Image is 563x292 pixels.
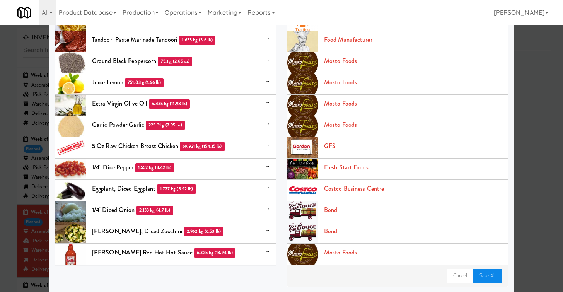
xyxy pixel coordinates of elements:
[265,119,270,129] i: →
[324,184,384,193] a: Costco Business Centre
[473,269,502,283] a: Save All
[324,205,339,214] a: Bondi
[157,184,196,194] span: 1.777 kg (3.92 lb)
[265,204,270,214] i: →
[265,98,270,108] i: →
[92,99,147,108] span: extra virgin olive oil
[92,205,135,214] span: 1/4' diced onion
[92,248,193,257] span: [PERSON_NAME] red hot hot sauce
[265,34,270,44] i: →
[136,206,173,215] span: 2.133 kg (4.7 lb)
[447,269,474,283] a: Cancel
[92,78,123,87] span: juice lemon
[265,162,270,171] i: →
[324,163,369,172] a: Fresh Start Foods
[92,227,183,236] span: [PERSON_NAME], diced zucchini
[92,163,134,172] span: 1/4" dice pepper
[324,78,357,87] a: Mosto Foods
[265,183,270,193] i: →
[92,142,178,150] span: 5 oz raw chicken breast chicken
[135,163,174,172] span: 1.552 kg (3.42 lb)
[324,120,357,129] a: Mosto Foods
[265,140,270,150] i: →
[265,247,270,256] i: →
[265,225,270,235] i: →
[324,142,336,150] a: GFS
[184,227,223,236] span: 2.962 kg (6.53 lb)
[324,227,339,236] a: Bondi
[158,57,192,66] span: 75.1 g (2.65 oz)
[324,35,372,44] a: Food Manufacturer
[194,248,235,258] span: 6.325 kg (13.94 lb)
[180,142,224,151] span: 69.921 kg (154.15 lb)
[17,6,31,19] img: Micromart
[125,78,164,87] span: 751.03 g (1.66 lb)
[92,120,144,129] span: garlic powder garlic
[149,99,190,109] span: 5.435 kg (11.98 lb)
[146,121,185,130] span: 225.31 g (7.95 oz)
[265,55,270,65] i: →
[265,77,270,86] i: →
[324,248,357,257] a: Mosto Foods
[324,99,357,108] a: Mosto Foods
[92,35,177,44] span: tandoori paste marinade tandoori
[92,56,156,65] span: ground black peppercorn
[324,56,357,65] a: Mosto Foods
[179,36,215,45] span: 1.633 kg (3.6 lb)
[92,184,155,193] span: eggplant, diced eggplant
